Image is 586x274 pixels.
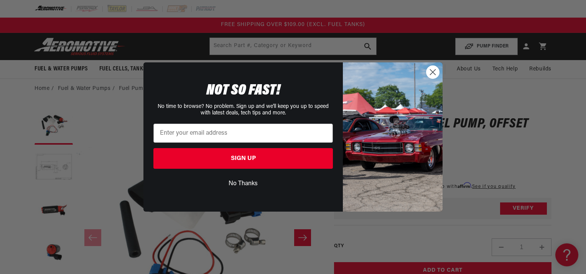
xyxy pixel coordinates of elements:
[153,148,333,169] button: SIGN UP
[206,83,280,98] span: NOT SO FAST!
[426,65,439,79] button: Close dialog
[158,104,329,116] span: No time to browse? No problem. Sign up and we'll keep you up to speed with latest deals, tech tip...
[153,176,333,191] button: No Thanks
[153,124,333,143] input: Enter your email address
[343,62,443,212] img: 85cdd541-2605-488b-b08c-a5ee7b438a35.jpeg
